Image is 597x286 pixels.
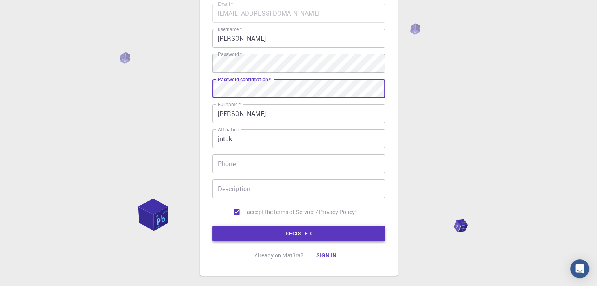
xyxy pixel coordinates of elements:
label: username [218,26,242,33]
p: Terms of Service / Privacy Policy * [273,208,357,216]
div: Open Intercom Messenger [570,259,589,278]
label: Password [218,51,242,58]
a: Terms of Service / Privacy Policy* [273,208,357,216]
label: Affiliation [218,126,239,133]
p: Already on Mat3ra? [254,252,304,259]
button: REGISTER [212,226,385,241]
span: I accept the [244,208,273,216]
button: Sign in [310,248,343,263]
label: Fullname [218,101,241,108]
label: Email [218,1,233,7]
label: Password confirmation [218,76,271,83]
